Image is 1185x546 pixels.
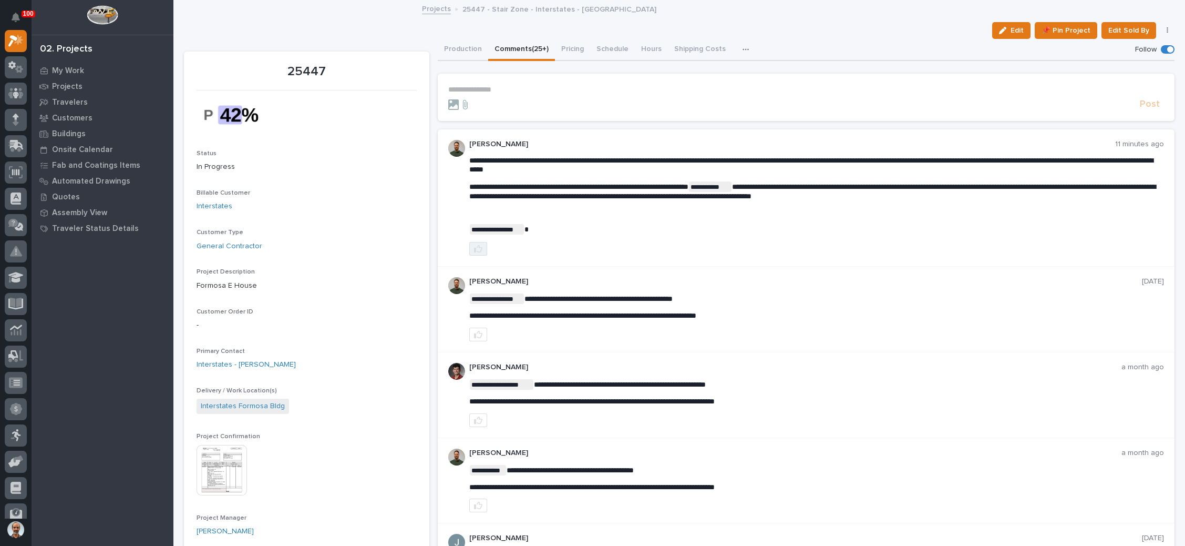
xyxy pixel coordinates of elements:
a: Travelers [32,94,173,110]
p: [DATE] [1142,534,1164,543]
img: Workspace Logo [87,5,118,25]
p: Customers [52,114,92,123]
button: users-avatar [5,519,27,541]
a: Onsite Calendar [32,141,173,157]
p: [PERSON_NAME] [469,140,1115,149]
img: AATXAJw4slNr5ea0WduZQVIpKGhdapBAGQ9xVsOeEvl5=s96-c [448,140,465,157]
a: [PERSON_NAME] [197,526,254,537]
a: Projects [32,78,173,94]
p: Onsite Calendar [52,145,113,155]
p: Quotes [52,193,80,202]
button: Shipping Costs [668,39,732,61]
a: Fab and Coatings Items [32,157,173,173]
span: Project Manager [197,515,246,521]
a: Quotes [32,189,173,205]
span: Project Description [197,269,255,275]
p: a month ago [1121,363,1164,372]
button: Edit [992,22,1031,39]
a: General Contractor [197,241,262,252]
button: Hours [635,39,668,61]
button: Notifications [5,6,27,28]
span: Edit [1011,26,1024,35]
button: like this post [469,499,487,512]
span: 📌 Pin Project [1042,24,1090,37]
button: Comments (25+) [488,39,555,61]
a: Automated Drawings [32,173,173,189]
p: 25447 [197,64,417,79]
p: a month ago [1121,449,1164,458]
button: Pricing [555,39,590,61]
p: 25447 - Stair Zone - Interstates - [GEOGRAPHIC_DATA] [462,3,656,14]
p: My Work [52,66,84,76]
span: Customer Type [197,229,243,236]
a: Interstates [197,201,232,212]
p: [PERSON_NAME] [469,363,1121,372]
span: Status [197,150,217,157]
p: In Progress [197,161,417,173]
p: Projects [52,82,83,92]
span: Edit Sold By [1108,24,1149,37]
p: Formosa E House [197,280,417,291]
p: 11 minutes ago [1115,140,1164,149]
img: ROij9lOReuV7WqYxWfnW [448,363,465,380]
button: Schedule [590,39,635,61]
a: Assembly View [32,205,173,220]
p: Travelers [52,98,88,107]
button: Post [1136,98,1164,110]
span: Customer Order ID [197,309,253,315]
p: [DATE] [1142,277,1164,286]
p: Traveler Status Details [52,224,139,234]
a: Interstates - [PERSON_NAME] [197,359,296,370]
p: Buildings [52,129,86,139]
a: My Work [32,63,173,78]
img: 7Yp5VLzpIrQ9UDucTNIylY3AYNW0FO384Ok9fEBl4FM [197,97,275,133]
p: Fab and Coatings Items [52,161,140,170]
span: Primary Contact [197,348,245,355]
p: [PERSON_NAME] [469,534,1142,543]
button: like this post [469,242,487,256]
p: [PERSON_NAME] [469,277,1142,286]
span: Delivery / Work Location(s) [197,388,277,394]
button: 📌 Pin Project [1035,22,1097,39]
p: 100 [23,10,34,17]
p: - [197,320,417,331]
img: AATXAJw4slNr5ea0WduZQVIpKGhdapBAGQ9xVsOeEvl5=s96-c [448,449,465,466]
p: Automated Drawings [52,177,130,186]
a: Traveler Status Details [32,220,173,236]
a: Interstates Formosa Bldg [201,401,285,412]
div: Notifications100 [13,13,27,29]
button: Edit Sold By [1101,22,1156,39]
button: like this post [469,328,487,341]
button: like this post [469,413,487,427]
a: Projects [422,2,451,14]
p: [PERSON_NAME] [469,449,1121,458]
img: AATXAJw4slNr5ea0WduZQVIpKGhdapBAGQ9xVsOeEvl5=s96-c [448,277,465,294]
button: Production [438,39,488,61]
p: Follow [1135,45,1157,54]
span: Billable Customer [197,190,250,196]
a: Customers [32,110,173,126]
p: Assembly View [52,208,107,218]
div: 02. Projects [40,44,92,55]
a: Buildings [32,126,173,141]
span: Project Confirmation [197,433,260,440]
span: Post [1140,98,1160,110]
